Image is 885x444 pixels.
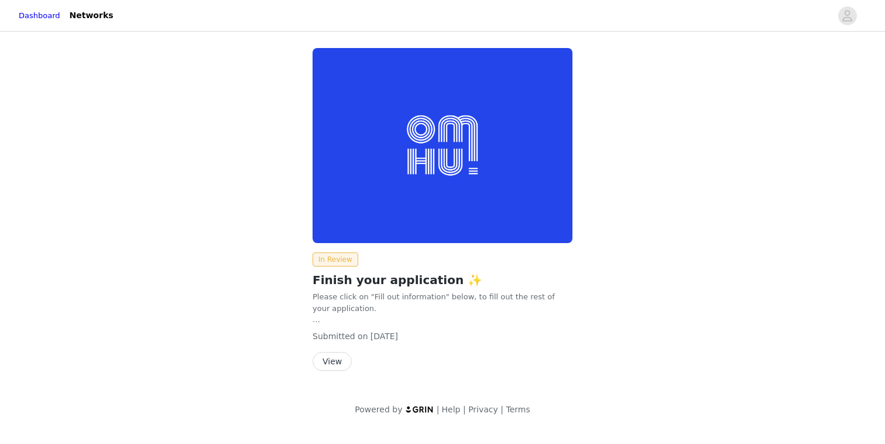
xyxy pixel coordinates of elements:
[842,6,853,25] div: avatar
[437,405,440,414] span: |
[313,271,572,289] h2: Finish your application ✨
[405,405,434,413] img: logo
[313,352,352,371] button: View
[313,291,572,326] p: Please click on "Fill out information" below, to fill out the rest of your application.
[500,405,503,414] span: |
[506,405,530,414] a: Terms
[463,405,466,414] span: |
[468,405,498,414] a: Privacy
[19,10,60,22] a: Dashboard
[313,357,352,366] a: View
[313,252,358,267] span: In Review
[313,332,368,341] span: Submitted on
[355,405,402,414] span: Powered by
[442,405,461,414] a: Help
[371,332,398,341] span: [DATE]
[63,2,121,29] a: Networks
[313,48,572,243] img: OMHU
